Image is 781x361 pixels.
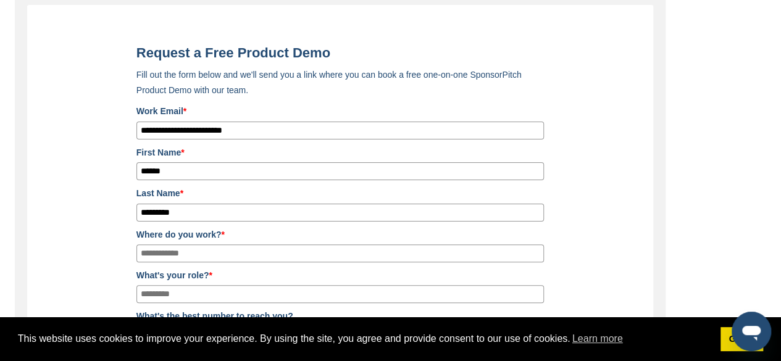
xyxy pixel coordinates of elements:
[136,268,544,282] label: What's your role?
[136,228,544,241] label: Where do you work?
[136,104,544,118] label: Work Email
[720,327,763,352] a: dismiss cookie message
[136,45,544,61] title: Request a Free Product Demo
[570,330,625,348] a: learn more about cookies
[136,67,544,98] p: Fill out the form below and we'll send you a link where you can book a free one-on-one SponsorPit...
[732,312,771,351] iframe: Button to launch messaging window
[18,330,711,348] span: This website uses cookies to improve your experience. By using the site, you agree and provide co...
[136,309,544,323] label: What's the best number to reach you?
[136,146,544,159] label: First Name
[136,186,544,200] label: Last Name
